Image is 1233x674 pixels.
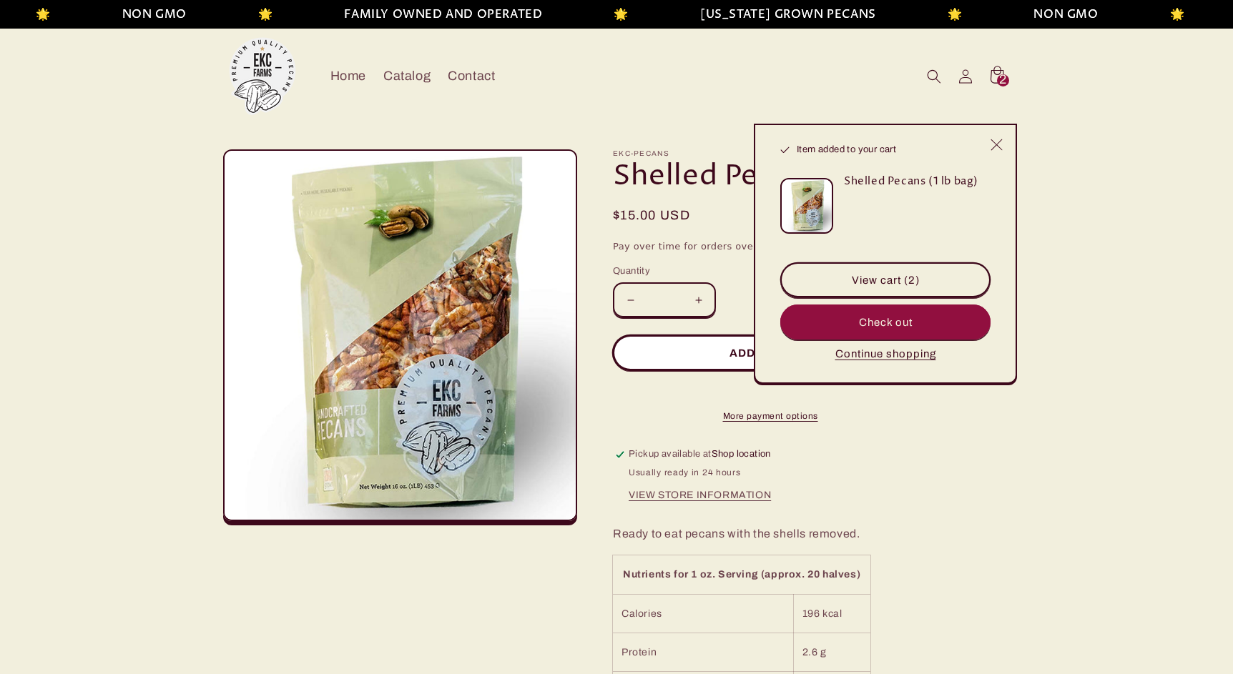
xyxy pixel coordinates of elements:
[999,74,1007,86] span: 2
[613,206,690,225] span: $15.00 USD
[895,4,910,25] li: 🌟
[780,262,991,297] a: View cart (2)
[844,174,978,189] h3: Shelled Pecans (1 lb bag)
[293,4,491,25] li: FAMILY OWNED AND OPERATED
[761,569,860,580] strong: (approx. 20 halves)
[70,4,134,25] li: NON GMO
[613,633,793,671] td: Protein
[648,4,824,25] li: [US_STATE] GROWN PECANS
[629,447,771,462] p: Pickup available at
[613,410,928,422] a: More payment options
[1118,4,1133,25] li: 🌟
[831,347,940,361] button: Continue shopping
[206,4,221,25] li: 🌟
[623,569,758,580] strong: Nutrients for 1 oz. Serving
[918,61,950,92] summary: Search
[613,149,1010,158] p: ekc-pecans
[613,158,1010,195] h1: Shelled Pecans (1 lb bag)
[330,68,366,84] span: Home
[439,59,503,93] a: Contact
[448,68,495,84] span: Contact
[223,149,577,525] media-gallery: Gallery Viewer
[981,129,1012,160] button: Close
[712,449,771,459] span: Shop location
[613,524,1010,545] p: Ready to eat pecans with the shells removed.
[562,4,577,25] li: 🌟
[629,465,771,480] p: Usually ready in 24 hours
[613,264,928,279] label: Quantity
[375,59,439,93] a: Catalog
[780,143,981,157] h2: Item added to your cart
[223,37,302,116] img: EKC Pecans
[383,68,431,84] span: Catalog
[982,4,1046,25] li: NON GMO
[629,490,771,502] button: View store information
[780,304,991,340] button: Check out
[754,124,1017,384] div: Item added to your cart
[613,594,793,633] td: Calories
[793,633,870,671] td: 2.6 g
[613,335,928,370] button: Add to cart
[793,594,870,633] td: 196 kcal
[218,31,308,121] a: EKC Pecans
[322,59,375,93] a: Home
